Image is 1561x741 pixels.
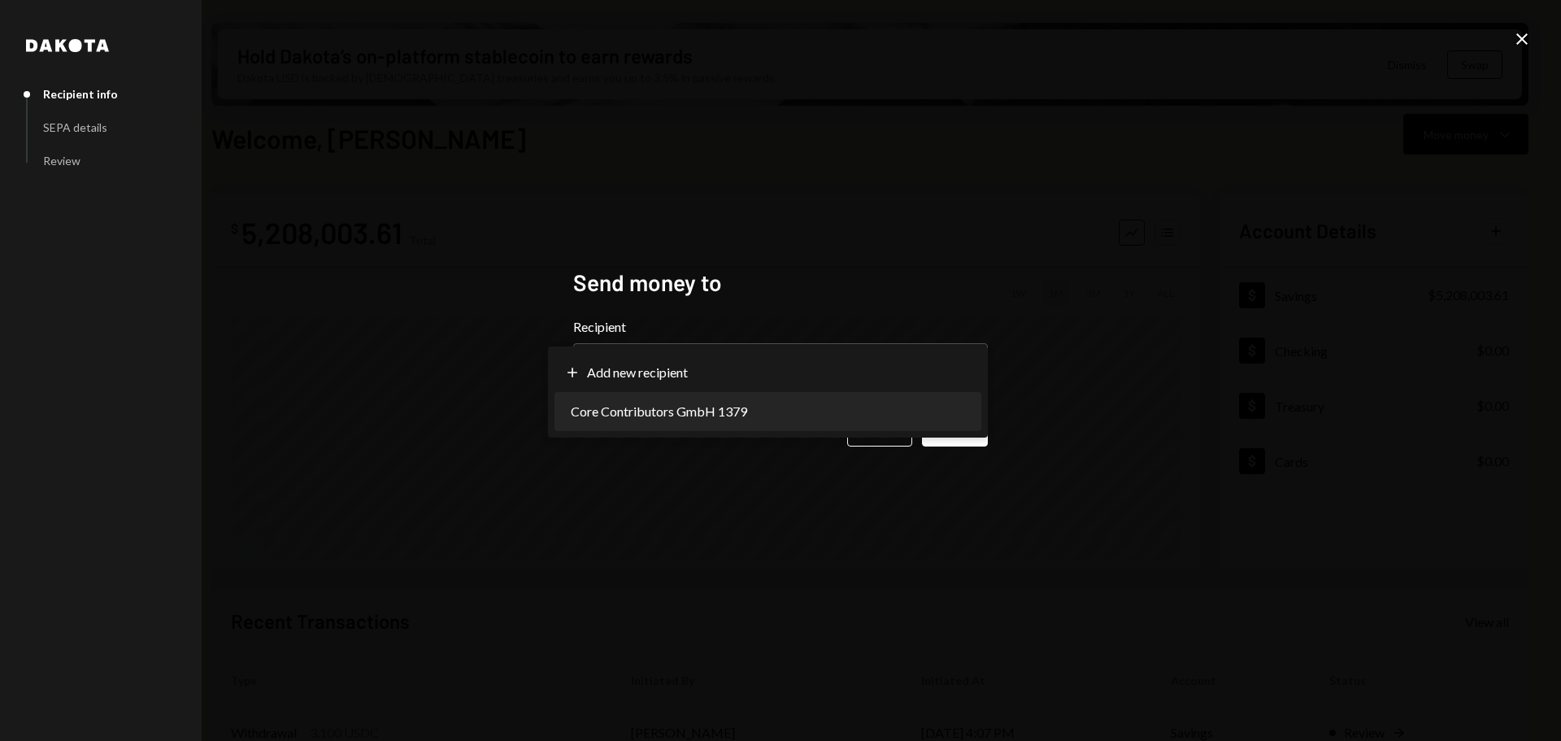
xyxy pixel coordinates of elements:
[571,402,747,421] span: Core Contributors GmbH 1379
[587,363,688,382] span: Add new recipient
[573,343,988,389] button: Recipient
[573,317,988,337] label: Recipient
[573,267,988,299] h2: Send money to
[43,120,107,134] div: SEPA details
[43,87,118,101] div: Recipient info
[43,154,80,168] div: Review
